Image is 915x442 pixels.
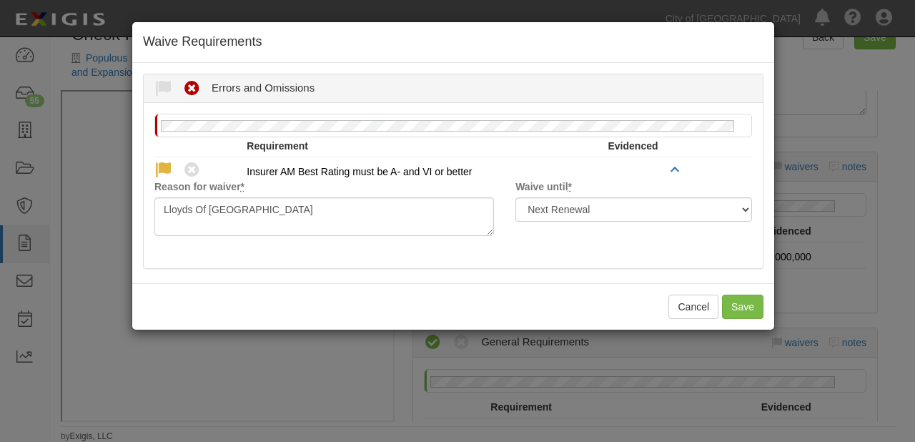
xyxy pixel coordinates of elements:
button: Cancel [668,295,718,319]
strong: Evidenced [608,140,658,152]
button: Save [722,295,763,319]
span: Insurer AM Best Rating must be A- and VI or better [247,166,472,177]
abbr: required [568,181,572,192]
label: Waive until [515,180,572,194]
